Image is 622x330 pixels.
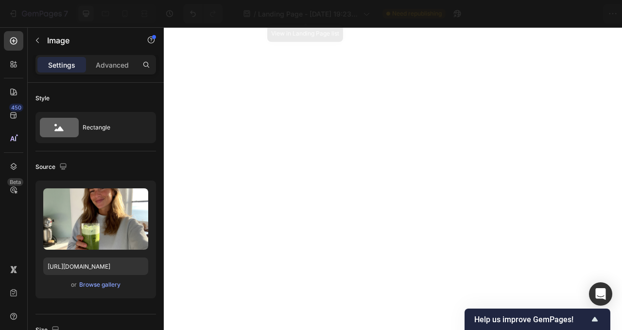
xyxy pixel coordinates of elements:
button: Browse gallery [79,280,121,290]
div: Open Intercom Messenger [589,282,612,306]
span: Need republishing [392,9,442,18]
div: Rectangle [83,116,142,139]
p: Image [47,35,130,46]
span: or [71,279,77,291]
span: / [254,9,256,19]
span: Save [530,10,546,18]
p: 7 [64,8,68,19]
span: Landing Page - [DATE] 19:23:40 [258,9,359,19]
input: https://example.com/image.jpg [43,257,148,275]
button: Publish [557,4,598,23]
p: Settings [48,60,75,70]
div: Undo/Redo [183,4,223,23]
button: Save [521,4,553,23]
iframe: Design area [164,27,622,330]
button: Show survey - Help us improve GemPages! [474,313,601,325]
img: preview-image [43,188,148,250]
p: Advanced [96,60,129,70]
span: Help us improve GemPages! [474,315,589,324]
div: Beta [7,178,23,186]
div: Style [35,94,50,103]
button: 7 [4,4,72,23]
div: Publish [566,9,590,19]
div: 450 [9,104,23,111]
div: Source [35,161,69,174]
